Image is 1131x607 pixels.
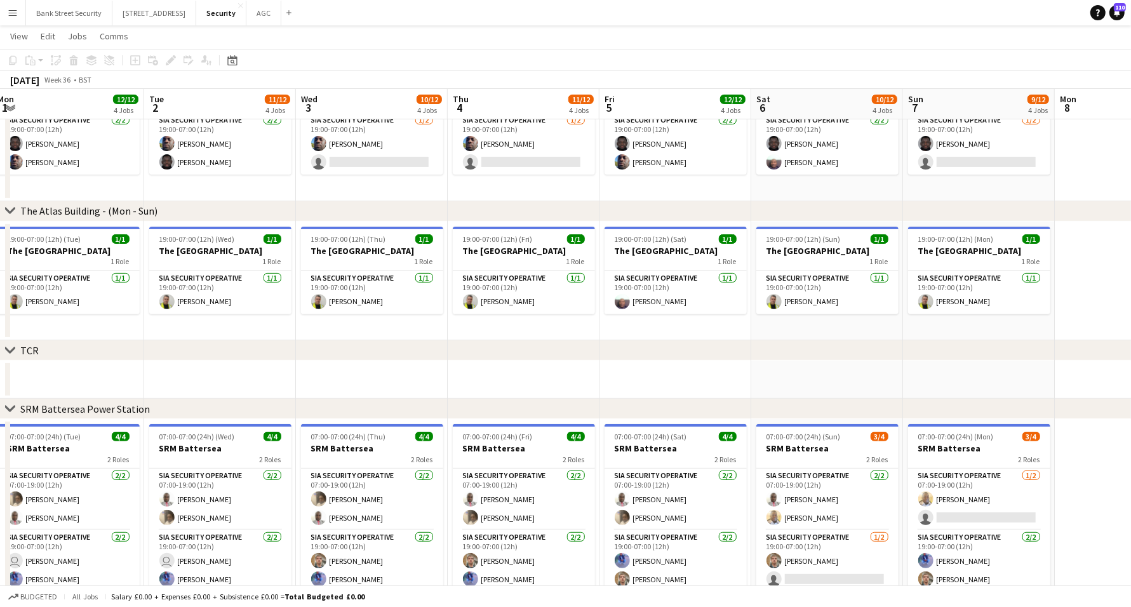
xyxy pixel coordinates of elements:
[873,105,897,115] div: 4 Jobs
[159,234,235,244] span: 19:00-07:00 (12h) (Wed)
[718,257,737,266] span: 1 Role
[1028,105,1048,115] div: 4 Jobs
[867,455,888,464] span: 2 Roles
[1109,5,1125,20] a: 110
[908,424,1050,592] div: 07:00-07:00 (24h) (Mon)3/4SRM Battersea2 RolesSIA Security Operative1/207:00-19:00 (12h)[PERSON_N...
[1114,3,1126,11] span: 110
[301,424,443,592] app-job-card: 07:00-07:00 (24h) (Thu)4/4SRM Battersea2 RolesSIA Security Operative2/207:00-19:00 (12h)[PERSON_N...
[721,105,745,115] div: 4 Jobs
[149,530,291,592] app-card-role: SIA Security Operative2/219:00-07:00 (12h) [PERSON_NAME][PERSON_NAME]
[453,530,595,592] app-card-role: SIA Security Operative2/219:00-07:00 (12h)[PERSON_NAME][PERSON_NAME]
[301,245,443,257] h3: The [GEOGRAPHIC_DATA]
[756,227,899,314] div: 19:00-07:00 (12h) (Sun)1/1The [GEOGRAPHIC_DATA]1 RoleSIA Security Operative1/119:00-07:00 (12h)[P...
[908,530,1050,592] app-card-role: SIA Security Operative2/219:00-07:00 (12h)[PERSON_NAME][PERSON_NAME]
[453,113,595,175] app-card-role: SIA Security Operative1/219:00-07:00 (12h)[PERSON_NAME]
[301,113,443,175] app-card-role: SIA Security Operative1/219:00-07:00 (12h)[PERSON_NAME]
[567,432,585,441] span: 4/4
[756,530,899,592] app-card-role: SIA Security Operative1/219:00-07:00 (12h)[PERSON_NAME]
[719,432,737,441] span: 4/4
[149,443,291,454] h3: SRM Battersea
[6,590,59,604] button: Budgeted
[615,234,687,244] span: 19:00-07:00 (12h) (Sat)
[149,271,291,314] app-card-role: SIA Security Operative1/119:00-07:00 (12h)[PERSON_NAME]
[147,100,164,115] span: 2
[415,432,433,441] span: 4/4
[149,113,291,175] app-card-role: SIA Security Operative2/219:00-07:00 (12h)[PERSON_NAME][PERSON_NAME]
[719,234,737,244] span: 1/1
[908,69,1050,175] app-job-card: 19:00-07:00 (12h) (Mon)1/2Principal Tower1 RoleSIA Security Operative1/219:00-07:00 (12h)[PERSON_...
[871,234,888,244] span: 1/1
[1060,93,1076,105] span: Mon
[908,93,923,105] span: Sun
[605,245,747,257] h3: The [GEOGRAPHIC_DATA]
[908,113,1050,175] app-card-role: SIA Security Operative1/219:00-07:00 (12h)[PERSON_NAME]
[918,432,994,441] span: 07:00-07:00 (24h) (Mon)
[453,227,595,314] app-job-card: 19:00-07:00 (12h) (Fri)1/1The [GEOGRAPHIC_DATA]1 RoleSIA Security Operative1/119:00-07:00 (12h)[P...
[567,234,585,244] span: 1/1
[908,469,1050,530] app-card-role: SIA Security Operative1/207:00-19:00 (12h)[PERSON_NAME]
[412,455,433,464] span: 2 Roles
[149,245,291,257] h3: The [GEOGRAPHIC_DATA]
[108,455,130,464] span: 2 Roles
[79,75,91,84] div: BST
[301,69,443,175] app-job-card: 19:00-07:00 (12h) (Thu)1/2Principal Tower1 RoleSIA Security Operative1/219:00-07:00 (12h)[PERSON_...
[301,271,443,314] app-card-role: SIA Security Operative1/119:00-07:00 (12h)[PERSON_NAME]
[715,455,737,464] span: 2 Roles
[756,443,899,454] h3: SRM Battersea
[451,100,469,115] span: 4
[908,245,1050,257] h3: The [GEOGRAPHIC_DATA]
[563,455,585,464] span: 2 Roles
[111,592,365,601] div: Salary £0.00 + Expenses £0.00 + Subsistence £0.00 =
[453,245,595,257] h3: The [GEOGRAPHIC_DATA]
[36,28,60,44] a: Edit
[20,592,57,601] span: Budgeted
[301,227,443,314] app-job-card: 19:00-07:00 (12h) (Thu)1/1The [GEOGRAPHIC_DATA]1 RoleSIA Security Operative1/119:00-07:00 (12h)[P...
[1019,455,1040,464] span: 2 Roles
[453,443,595,454] h3: SRM Battersea
[417,95,442,104] span: 10/12
[112,1,196,25] button: [STREET_ADDRESS]
[70,592,100,601] span: All jobs
[605,443,747,454] h3: SRM Battersea
[453,93,469,105] span: Thu
[112,234,130,244] span: 1/1
[908,227,1050,314] div: 19:00-07:00 (12h) (Mon)1/1The [GEOGRAPHIC_DATA]1 RoleSIA Security Operative1/119:00-07:00 (12h)[P...
[1022,257,1040,266] span: 1 Role
[605,113,747,175] app-card-role: SIA Security Operative2/219:00-07:00 (12h)[PERSON_NAME][PERSON_NAME]
[311,234,386,244] span: 19:00-07:00 (12h) (Thu)
[20,204,157,217] div: The Atlas Building - (Mon - Sun)
[68,30,87,42] span: Jobs
[114,105,138,115] div: 4 Jobs
[453,469,595,530] app-card-role: SIA Security Operative2/207:00-19:00 (12h)[PERSON_NAME][PERSON_NAME]
[100,30,128,42] span: Comms
[605,69,747,175] app-job-card: 19:00-07:00 (12h) (Sat)2/2Principal Tower1 RoleSIA Security Operative2/219:00-07:00 (12h)[PERSON_...
[870,257,888,266] span: 1 Role
[111,257,130,266] span: 1 Role
[756,69,899,175] app-job-card: 19:00-07:00 (12h) (Sun)2/2Principal Tower1 RoleSIA Security Operative2/219:00-07:00 (12h)[PERSON_...
[720,95,746,104] span: 12/12
[149,424,291,592] app-job-card: 07:00-07:00 (24h) (Wed)4/4SRM Battersea2 RolesSIA Security Operative2/207:00-19:00 (12h)[PERSON_N...
[453,69,595,175] app-job-card: 19:00-07:00 (12h) (Fri)1/2Principal Tower1 RoleSIA Security Operative1/219:00-07:00 (12h)[PERSON_...
[149,69,291,175] div: 19:00-07:00 (12h) (Wed)2/2Principal Tower1 RoleSIA Security Operative2/219:00-07:00 (12h)[PERSON_...
[63,28,92,44] a: Jobs
[20,344,39,357] div: TCR
[113,95,138,104] span: 12/12
[756,113,899,175] app-card-role: SIA Security Operative2/219:00-07:00 (12h)[PERSON_NAME][PERSON_NAME]
[26,1,112,25] button: Bank Street Security
[246,1,281,25] button: AGC
[10,30,28,42] span: View
[566,257,585,266] span: 1 Role
[756,245,899,257] h3: The [GEOGRAPHIC_DATA]
[605,227,747,314] app-job-card: 19:00-07:00 (12h) (Sat)1/1The [GEOGRAPHIC_DATA]1 RoleSIA Security Operative1/119:00-07:00 (12h)[P...
[5,28,33,44] a: View
[299,100,318,115] span: 3
[605,93,615,105] span: Fri
[871,432,888,441] span: 3/4
[263,257,281,266] span: 1 Role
